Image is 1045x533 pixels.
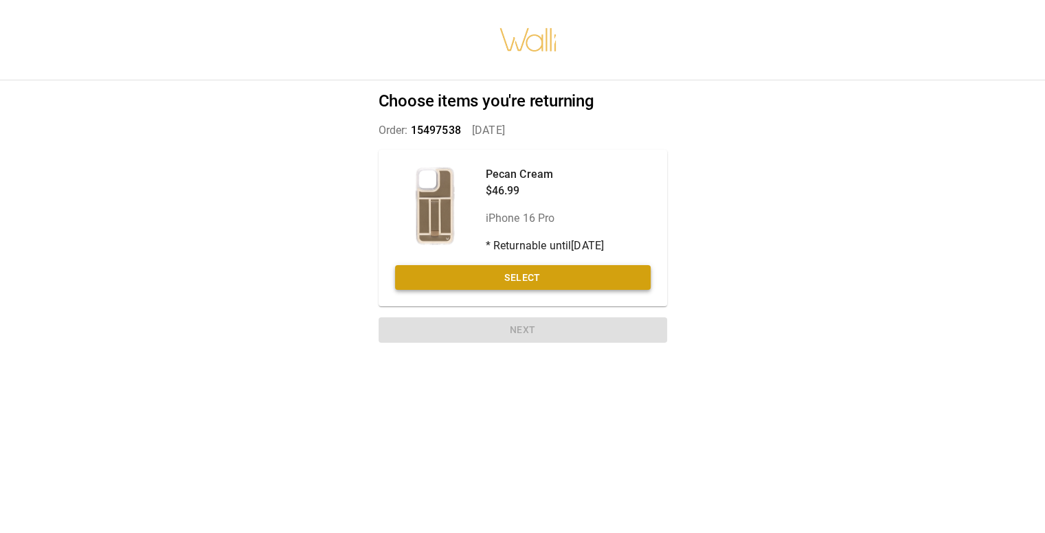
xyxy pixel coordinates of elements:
[486,183,605,199] p: $46.99
[499,10,558,69] img: walli-inc.myshopify.com
[411,124,461,137] span: 15497538
[379,91,667,111] h2: Choose items you're returning
[486,210,605,227] p: iPhone 16 Pro
[486,238,605,254] p: * Returnable until [DATE]
[486,166,605,183] p: Pecan Cream
[379,122,667,139] p: Order: [DATE]
[395,265,651,291] button: Select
